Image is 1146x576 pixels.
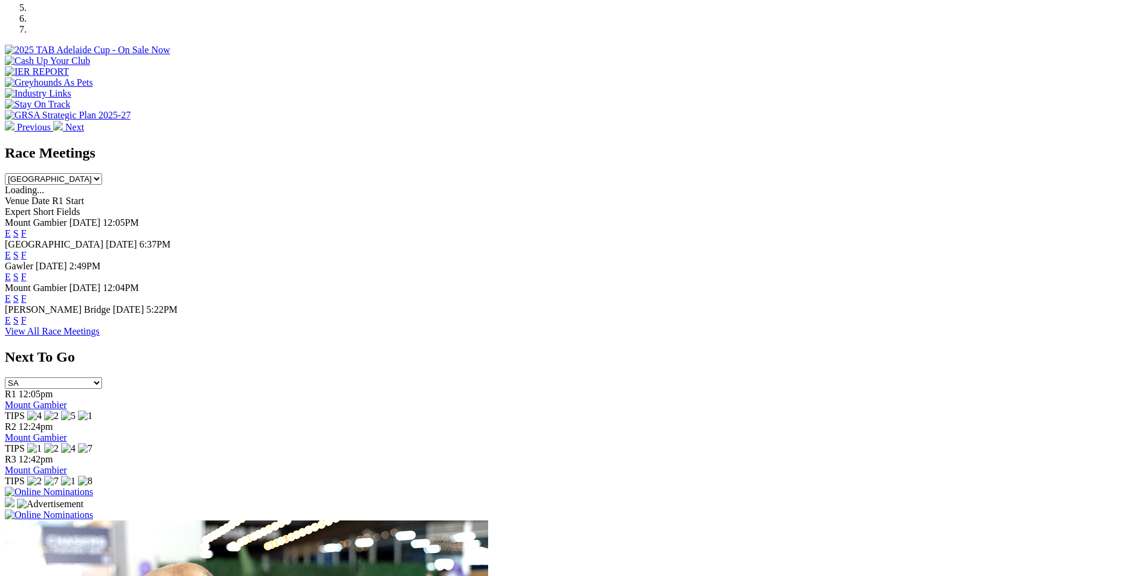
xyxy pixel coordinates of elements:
[113,304,144,315] span: [DATE]
[5,400,67,410] a: Mount Gambier
[27,443,42,454] img: 1
[5,411,25,421] span: TIPS
[17,499,83,510] img: Advertisement
[5,421,16,432] span: R2
[21,293,27,304] a: F
[5,349,1141,365] h2: Next To Go
[44,476,59,487] img: 7
[27,476,42,487] img: 2
[53,121,63,130] img: chevron-right-pager-white.svg
[5,432,67,443] a: Mount Gambier
[5,443,25,453] span: TIPS
[5,56,90,66] img: Cash Up Your Club
[5,283,67,293] span: Mount Gambier
[27,411,42,421] img: 4
[36,261,67,271] span: [DATE]
[69,217,101,228] span: [DATE]
[5,66,69,77] img: IER REPORT
[5,122,53,132] a: Previous
[21,228,27,238] a: F
[5,145,1141,161] h2: Race Meetings
[5,121,14,130] img: chevron-left-pager-white.svg
[5,99,70,110] img: Stay On Track
[61,443,76,454] img: 4
[17,122,51,132] span: Previous
[5,304,111,315] span: [PERSON_NAME] Bridge
[21,250,27,260] a: F
[5,498,14,507] img: 15187_Greyhounds_GreysPlayCentral_Resize_SA_WebsiteBanner_300x115_2025.jpg
[52,196,84,206] span: R1 Start
[5,206,31,217] span: Expert
[56,206,80,217] span: Fields
[5,272,11,282] a: E
[21,272,27,282] a: F
[5,476,25,486] span: TIPS
[69,283,101,293] span: [DATE]
[5,465,67,475] a: Mount Gambier
[13,293,19,304] a: S
[78,411,92,421] img: 1
[103,283,139,293] span: 12:04PM
[5,261,33,271] span: Gawler
[5,185,44,195] span: Loading...
[140,239,171,249] span: 6:37PM
[5,326,100,336] a: View All Race Meetings
[13,315,19,325] a: S
[61,411,76,421] img: 5
[5,250,11,260] a: E
[5,293,11,304] a: E
[19,454,53,464] span: 12:42pm
[61,476,76,487] img: 1
[5,239,103,249] span: [GEOGRAPHIC_DATA]
[146,304,178,315] span: 5:22PM
[5,487,93,498] img: Online Nominations
[78,476,92,487] img: 8
[31,196,50,206] span: Date
[44,443,59,454] img: 2
[5,454,16,464] span: R3
[5,77,93,88] img: Greyhounds As Pets
[13,272,19,282] a: S
[13,228,19,238] a: S
[19,389,53,399] span: 12:05pm
[5,88,71,99] img: Industry Links
[5,389,16,399] span: R1
[5,217,67,228] span: Mount Gambier
[13,250,19,260] a: S
[65,122,84,132] span: Next
[106,239,137,249] span: [DATE]
[5,196,29,206] span: Venue
[5,228,11,238] a: E
[78,443,92,454] img: 7
[44,411,59,421] img: 2
[5,510,93,520] img: Online Nominations
[19,421,53,432] span: 12:24pm
[103,217,139,228] span: 12:05PM
[53,122,84,132] a: Next
[21,315,27,325] a: F
[33,206,54,217] span: Short
[69,261,101,271] span: 2:49PM
[5,110,130,121] img: GRSA Strategic Plan 2025-27
[5,315,11,325] a: E
[5,45,170,56] img: 2025 TAB Adelaide Cup - On Sale Now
